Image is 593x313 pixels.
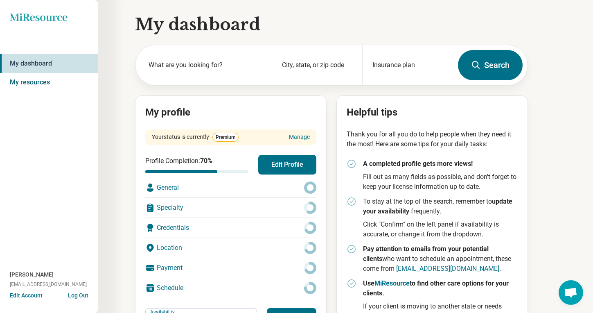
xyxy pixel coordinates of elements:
span: Premium [212,133,239,142]
a: Manage [289,133,310,141]
p: who want to schedule an appointment, these come from . [363,244,518,274]
p: Click "Confirm" on the left panel if availability is accurate, or change it from the dropdown. [363,220,518,239]
h1: My dashboard [135,13,528,36]
div: Payment [145,258,316,278]
div: Specialty [145,198,316,218]
strong: update your availability [363,197,512,215]
button: Search [458,50,523,80]
strong: Pay attention to emails from your potential clients [363,245,489,263]
p: To stay at the top of the search, remember to frequently. [363,197,518,216]
strong: A completed profile gets more views! [363,160,473,168]
p: Fill out as many fields as possible, and don't forget to keep your license information up to date. [363,172,518,192]
a: [EMAIL_ADDRESS][DOMAIN_NAME] [396,265,499,272]
button: Log Out [68,291,88,298]
div: Location [145,238,316,258]
h2: Helpful tips [347,106,518,120]
a: Open chat [559,280,583,305]
span: [PERSON_NAME] [10,270,54,279]
button: Edit Profile [258,155,316,175]
a: MiResource [374,279,410,287]
div: Credentials [145,218,316,238]
div: Schedule [145,278,316,298]
p: Thank you for all you do to help people when they need it the most! Here are some tips for your d... [347,129,518,149]
div: Your status is currently [152,133,239,142]
div: General [145,178,316,197]
div: Profile Completion: [145,156,248,173]
span: [EMAIL_ADDRESS][DOMAIN_NAME] [10,281,87,288]
span: 70 % [200,157,212,165]
h2: My profile [145,106,316,120]
button: Edit Account [10,291,43,300]
label: What are you looking for? [149,60,262,70]
strong: Use to find other care options for your clients. [363,279,509,297]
